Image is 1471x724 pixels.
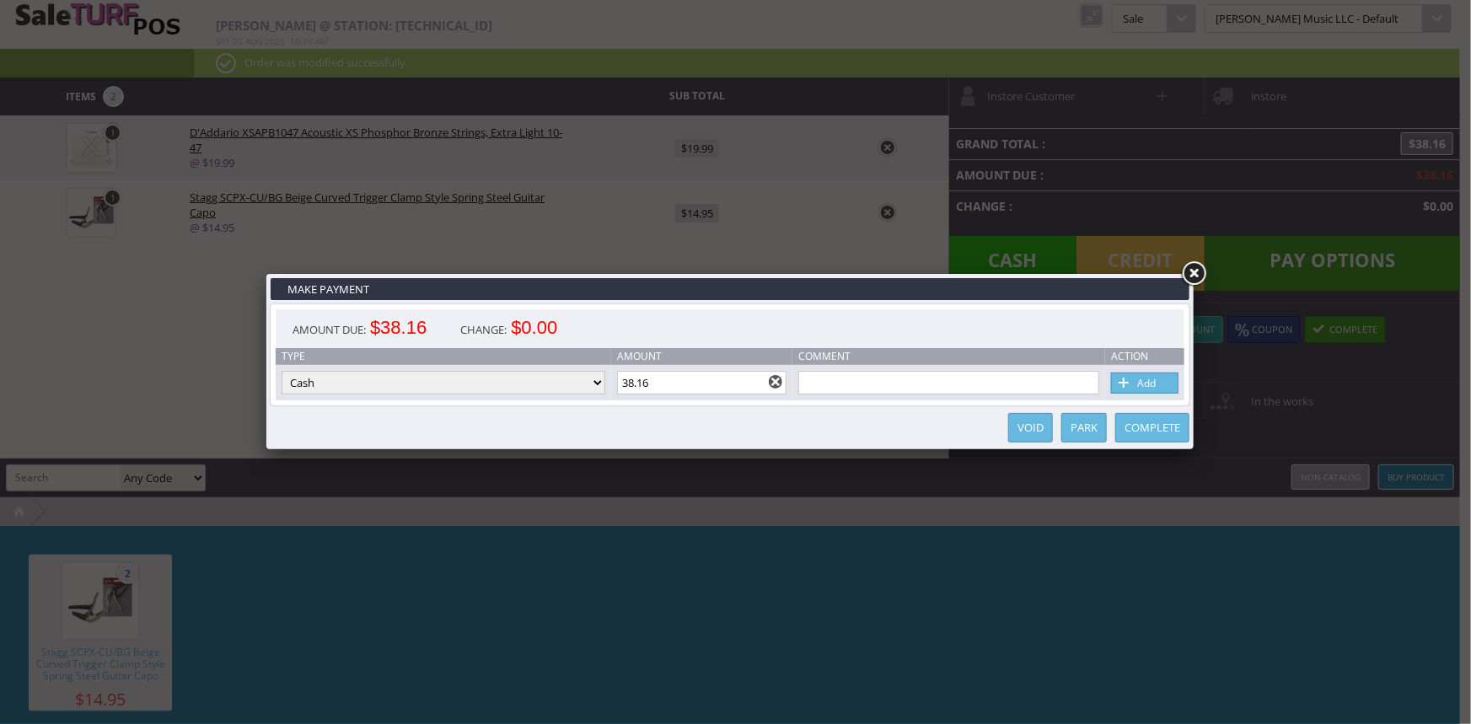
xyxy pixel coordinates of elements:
td: Amount [611,348,793,365]
a: Add [1111,373,1178,394]
span: $38.16 [370,320,427,335]
h3: Make Payment [271,278,1189,300]
span: $0.00 [511,320,557,335]
div: Amount Due: [276,309,443,348]
a: Complete [1115,413,1189,442]
td: Action [1105,348,1184,365]
a: Close [1178,259,1209,289]
div: Change: [443,309,574,348]
td: Type [276,348,611,365]
a: Void [1008,413,1053,442]
span: Comment [798,349,851,363]
a: Park [1061,413,1107,442]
